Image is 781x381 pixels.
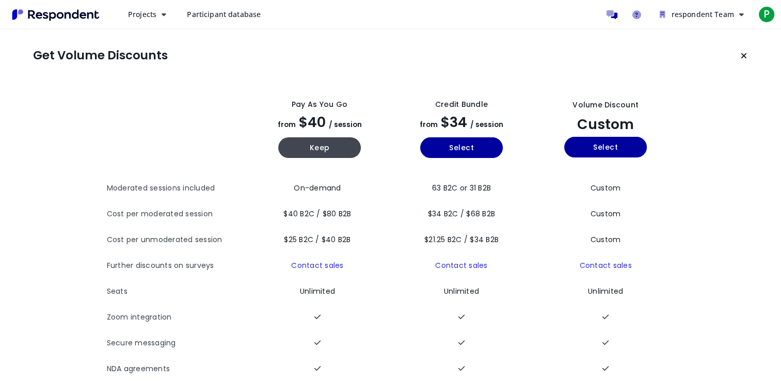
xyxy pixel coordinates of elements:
[444,286,479,296] span: Unlimited
[107,279,249,305] th: Seats
[291,260,343,271] a: Contact sales
[107,253,249,279] th: Further discounts on surveys
[577,115,634,134] span: Custom
[278,137,361,158] button: Keep current yearly payg plan
[420,137,503,158] button: Select yearly basic plan
[758,6,775,23] span: P
[107,176,249,201] th: Moderated sessions included
[432,183,491,193] span: 63 B2C or 31 B2B
[107,305,249,330] th: Zoom integration
[120,5,174,24] button: Projects
[179,5,269,24] a: Participant database
[299,113,326,132] span: $40
[8,6,103,23] img: Respondent
[626,4,647,25] a: Help and support
[591,234,621,245] span: Custom
[564,137,647,157] button: Select yearly custom_static plan
[756,5,777,24] button: P
[591,209,621,219] span: Custom
[107,330,249,356] th: Secure messaging
[424,234,499,245] span: $21.25 B2C / $34 B2B
[734,45,754,66] button: Keep current plan
[300,286,335,296] span: Unlimited
[435,260,487,271] a: Contact sales
[579,260,631,271] a: Contact sales
[672,9,734,19] span: respondent Team
[651,5,752,24] button: respondent Team
[428,209,495,219] span: $34 B2C / $68 B2B
[329,120,362,130] span: / session
[128,9,156,19] span: Projects
[294,183,341,193] span: On-demand
[33,49,168,63] h1: Get Volume Discounts
[470,120,503,130] span: / session
[572,100,639,110] div: Volume Discount
[107,201,249,227] th: Cost per moderated session
[283,209,351,219] span: $40 B2C / $80 B2B
[441,113,467,132] span: $34
[591,183,621,193] span: Custom
[107,227,249,253] th: Cost per unmoderated session
[292,99,347,110] div: Pay as you go
[278,120,296,130] span: from
[435,99,488,110] div: Credit Bundle
[187,9,261,19] span: Participant database
[601,4,622,25] a: Message participants
[588,286,623,296] span: Unlimited
[420,120,438,130] span: from
[284,234,350,245] span: $25 B2C / $40 B2B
